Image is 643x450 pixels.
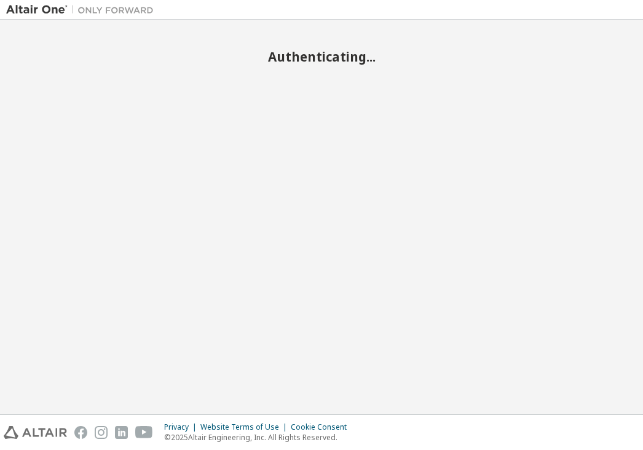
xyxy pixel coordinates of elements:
[74,426,87,439] img: facebook.svg
[95,426,108,439] img: instagram.svg
[115,426,128,439] img: linkedin.svg
[164,422,200,432] div: Privacy
[4,426,67,439] img: altair_logo.svg
[6,4,160,16] img: Altair One
[200,422,291,432] div: Website Terms of Use
[135,426,153,439] img: youtube.svg
[6,49,637,65] h2: Authenticating...
[291,422,354,432] div: Cookie Consent
[164,432,354,443] p: © 2025 Altair Engineering, Inc. All Rights Reserved.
